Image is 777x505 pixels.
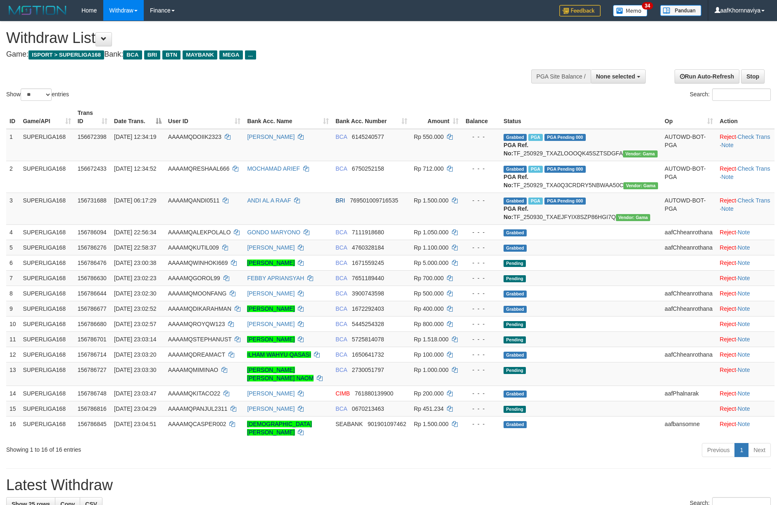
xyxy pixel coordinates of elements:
td: · · [716,161,775,193]
span: AAAAMQDOIIK2323 [168,133,221,140]
img: Feedback.jpg [559,5,601,17]
div: - - - [465,320,497,328]
td: · [716,301,775,316]
label: Show entries [6,88,69,101]
td: · · [716,129,775,161]
span: AAAAMQALEKPOLALO [168,229,231,236]
span: 156786701 [78,336,107,343]
td: aafChheanrothana [661,286,716,301]
span: Rp 1.050.000 [414,229,449,236]
a: Reject [720,290,736,297]
span: Rp 800.000 [414,321,444,327]
div: - - - [465,196,497,205]
span: AAAAMQMIMINAO [168,367,218,373]
select: Showentries [21,88,52,101]
td: 5 [6,240,19,255]
span: Rp 712.000 [414,165,444,172]
a: Note [738,244,750,251]
a: [DEMOGRAPHIC_DATA][PERSON_NAME] [247,421,312,436]
span: SEABANK [335,421,363,427]
span: Grabbed [504,352,527,359]
a: Note [721,142,734,148]
td: · [716,416,775,440]
a: ILHAM WAHYU QASASI [247,351,311,358]
span: Rp 500.000 [414,290,444,297]
span: [DATE] 23:02:52 [114,305,156,312]
a: [PERSON_NAME] [PERSON_NAME] NAOM [247,367,314,381]
td: AUTOWD-BOT-PGA [661,129,716,161]
span: [DATE] 23:04:51 [114,421,156,427]
span: ISPORT > SUPERLIGA168 [29,50,104,60]
span: Grabbed [504,421,527,428]
a: Note [738,367,750,373]
td: 10 [6,316,19,331]
td: · [716,401,775,416]
td: · [716,224,775,240]
span: BCA [335,229,347,236]
span: AAAAMQRESHAAL666 [168,165,230,172]
span: [DATE] 23:03:14 [114,336,156,343]
td: 12 [6,347,19,362]
span: BCA [335,367,347,373]
span: Grabbed [504,198,527,205]
span: AAAAMQDREAMACT [168,351,225,358]
a: [PERSON_NAME] [247,133,295,140]
td: SUPERLIGA168 [19,270,74,286]
span: Copy 4760328184 to clipboard [352,244,384,251]
span: Copy 7651189440 to clipboard [352,275,384,281]
span: Rp 451.234 [414,405,444,412]
td: aafChheanrothana [661,347,716,362]
a: Reject [720,275,736,281]
span: [DATE] 23:02:57 [114,321,156,327]
b: PGA Ref. No: [504,205,528,220]
span: PGA Pending [544,198,586,205]
span: AAAAMQPANJUL2311 [168,405,228,412]
td: 11 [6,331,19,347]
span: BRI [335,197,345,204]
span: Copy 1672292403 to clipboard [352,305,384,312]
td: 13 [6,362,19,386]
div: - - - [465,305,497,313]
a: Reject [720,260,736,266]
a: Reject [720,165,736,172]
span: [DATE] 23:03:30 [114,367,156,373]
a: Note [738,351,750,358]
span: Rp 100.000 [414,351,444,358]
span: Rp 400.000 [414,305,444,312]
td: SUPERLIGA168 [19,386,74,401]
div: - - - [465,274,497,282]
span: Rp 550.000 [414,133,444,140]
span: BTN [162,50,181,60]
span: BCA [335,290,347,297]
td: 3 [6,193,19,224]
td: · [716,331,775,347]
td: 15 [6,401,19,416]
span: AAAAMQROYQW123 [168,321,225,327]
td: · [716,347,775,362]
span: AAAAMQGOROL99 [168,275,220,281]
span: Copy 1671559245 to clipboard [352,260,384,266]
span: Marked by aafsoycanthlai [528,166,543,173]
a: Reject [720,351,736,358]
span: Grabbed [504,291,527,298]
a: Reject [720,244,736,251]
a: Reject [720,390,736,397]
td: SUPERLIGA168 [19,362,74,386]
span: Copy 2730051797 to clipboard [352,367,384,373]
span: AAAAMQKITACO22 [168,390,221,397]
a: Note [721,174,734,180]
div: - - - [465,335,497,343]
span: BCA [335,275,347,281]
b: PGA Ref. No: [504,174,528,188]
td: TF_250929_TXA0Q3CRDRY5NBWAA50C [500,161,661,193]
th: Game/API: activate to sort column ascending [19,105,74,129]
div: - - - [465,228,497,236]
span: Pending [504,367,526,374]
td: SUPERLIGA168 [19,240,74,255]
th: Amount: activate to sort column ascending [411,105,462,129]
span: 156786677 [78,305,107,312]
td: SUPERLIGA168 [19,286,74,301]
span: BCA [335,336,347,343]
td: aafPhalnarak [661,386,716,401]
a: Run Auto-Refresh [675,69,739,83]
